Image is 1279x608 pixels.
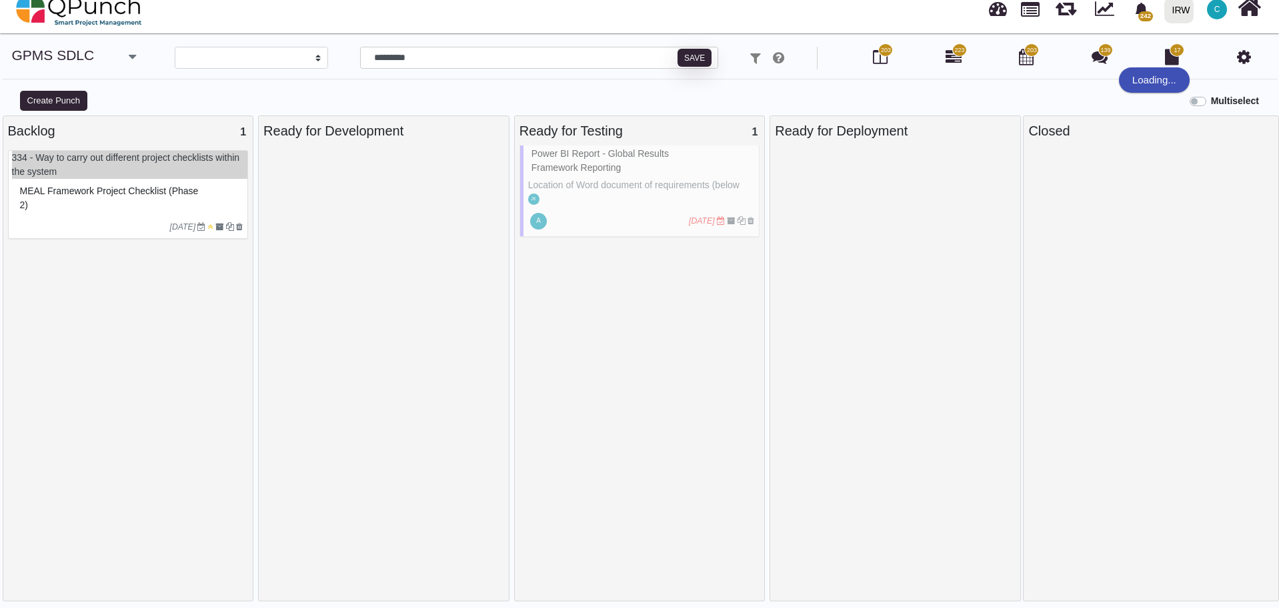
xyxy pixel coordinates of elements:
i: e.g: punch or !ticket or &category or #label or @username or $priority or *Releases or ^additiona... [773,51,784,65]
a: 223 [946,54,962,65]
i: Archive [215,223,223,231]
i: Delete [236,223,243,231]
b: Multiselect [1211,95,1259,106]
i: Medium [208,223,213,231]
a: 334 - Way to carry out different project checklists within the system [12,152,240,177]
div: Closed [1028,121,1274,141]
div: Backlog [8,121,249,141]
span: 203 [881,46,891,55]
span: 242 [1138,11,1152,21]
a: GPMS SDLC [12,47,95,63]
span: 1 [752,126,758,137]
i: Due Date [197,223,205,231]
div: Loading... [1119,67,1190,93]
span: C [1214,5,1220,13]
i: Punch Discussion [1092,49,1108,65]
i: [DATE] [169,222,195,232]
span: 1 [240,126,246,137]
span: 203 [1027,46,1037,55]
div: Ready for Deployment [775,121,1016,141]
i: Board [873,49,888,65]
div: Ready for Development [263,121,504,141]
button: Save [678,49,712,67]
div: Ready for Testing [519,121,760,141]
i: Gantt [946,49,962,65]
span: 139 [1100,46,1110,55]
i: Clone [226,223,234,231]
button: Create Punch [20,91,87,111]
i: Document Library [1165,49,1179,65]
svg: bell fill [1134,3,1148,17]
i: Calendar [1019,49,1034,65]
span: #56697 [20,186,199,210]
span: 223 [954,46,964,55]
span: 17 [1174,46,1180,55]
